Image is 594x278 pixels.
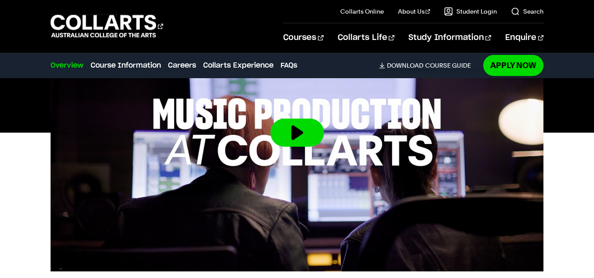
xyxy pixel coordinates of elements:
[281,60,297,71] a: FAQs
[444,7,497,16] a: Student Login
[511,7,543,16] a: Search
[387,61,423,69] span: Download
[168,60,196,71] a: Careers
[203,60,273,71] a: Collarts Experience
[408,23,491,52] a: Study Information
[340,7,384,16] a: Collarts Online
[398,7,430,16] a: About Us
[51,60,84,71] a: Overview
[338,23,394,52] a: Collarts Life
[51,14,163,39] div: Go to homepage
[505,23,543,52] a: Enquire
[91,60,161,71] a: Course Information
[379,61,478,69] a: DownloadCourse Guide
[483,55,543,76] a: Apply Now
[283,23,323,52] a: Courses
